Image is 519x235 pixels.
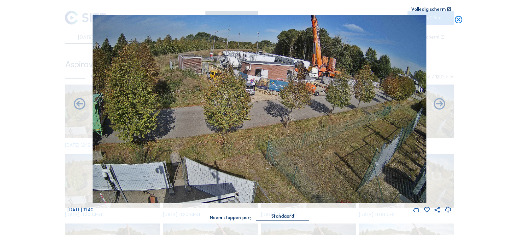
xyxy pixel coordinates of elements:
div: Volledig scherm [411,7,446,12]
i: Back [432,97,446,112]
div: Standaard [256,214,309,220]
i: Forward [73,97,86,112]
span: [DATE] 11:40 [68,207,94,213]
div: Neem stappen per: [210,215,251,220]
div: Standaard [271,214,294,220]
img: Image [93,15,426,203]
